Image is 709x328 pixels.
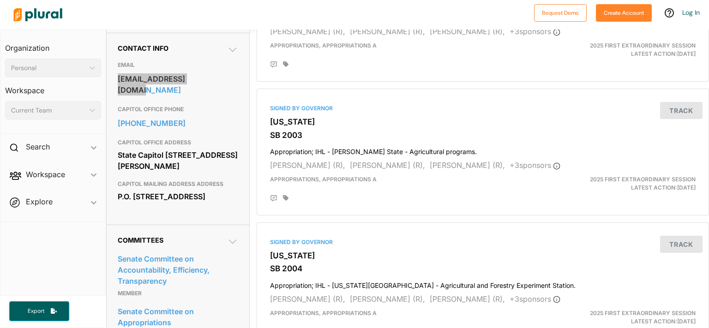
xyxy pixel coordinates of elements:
h3: CAPITOL MAILING ADDRESS ADDRESS [118,179,239,190]
a: Create Account [596,7,652,17]
h2: Search [26,142,50,152]
span: Committees [118,236,163,244]
span: [PERSON_NAME] (R), [270,294,345,304]
h3: Workspace [5,77,101,97]
span: [PERSON_NAME] (R), [430,161,505,170]
div: Add Position Statement [270,61,277,68]
h4: Appropriation; IHL - [PERSON_NAME] State - Agricultural programs. [270,143,696,156]
h4: Appropriation; IHL - [US_STATE][GEOGRAPHIC_DATA] - Agricultural and Forestry Experiment Station. [270,277,696,290]
button: Track [660,236,703,253]
div: Signed by Governor [270,238,696,246]
h3: SB 2004 [270,264,696,273]
h3: Organization [5,35,101,55]
a: Log In [682,8,700,17]
span: Contact Info [118,44,168,52]
div: Add tags [283,195,288,201]
button: Create Account [596,4,652,22]
span: [PERSON_NAME] (R), [350,161,425,170]
div: P.O. [STREET_ADDRESS] [118,190,239,203]
a: [PHONE_NUMBER] [118,116,239,130]
span: [PERSON_NAME] (R), [270,161,345,170]
span: [PERSON_NAME] (R), [270,27,345,36]
button: Export [9,301,69,321]
span: Appropriations, Appropriations A [270,310,377,316]
h3: SB 2003 [270,131,696,140]
h3: [US_STATE] [270,117,696,126]
h3: CAPITOL OFFICE PHONE [118,104,239,115]
h3: [US_STATE] [270,251,696,260]
div: Current Team [11,106,86,115]
a: [EMAIL_ADDRESS][DOMAIN_NAME] [118,72,239,97]
div: Signed by Governor [270,104,696,113]
span: 2025 First Extraordinary Session [590,176,696,183]
span: [PERSON_NAME] (R), [430,27,505,36]
span: Export [21,307,51,315]
span: 2025 First Extraordinary Session [590,42,696,49]
button: Track [660,102,703,119]
span: 2025 First Extraordinary Session [590,310,696,316]
span: Appropriations, Appropriations A [270,42,377,49]
a: Senate Committee on Accountability, Efficiency, Transparency [118,252,239,288]
div: Personal [11,63,86,73]
h3: EMAIL [118,60,239,71]
span: [PERSON_NAME] (R), [350,27,425,36]
div: State Capitol [STREET_ADDRESS][PERSON_NAME] [118,148,239,173]
div: Add Position Statement [270,195,277,202]
span: [PERSON_NAME] (R), [430,294,505,304]
span: [PERSON_NAME] (R), [350,294,425,304]
div: Latest Action: [DATE] [556,42,703,58]
div: Latest Action: [DATE] [556,309,703,326]
span: + 3 sponsor s [510,27,560,36]
div: Add tags [283,61,288,67]
h3: CAPITOL OFFICE ADDRESS [118,137,239,148]
span: + 3 sponsor s [510,294,560,304]
span: + 3 sponsor s [510,161,560,170]
span: Appropriations, Appropriations A [270,176,377,183]
p: Member [118,288,239,299]
button: Request Demo [534,4,587,22]
div: Latest Action: [DATE] [556,175,703,192]
a: Request Demo [534,7,587,17]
